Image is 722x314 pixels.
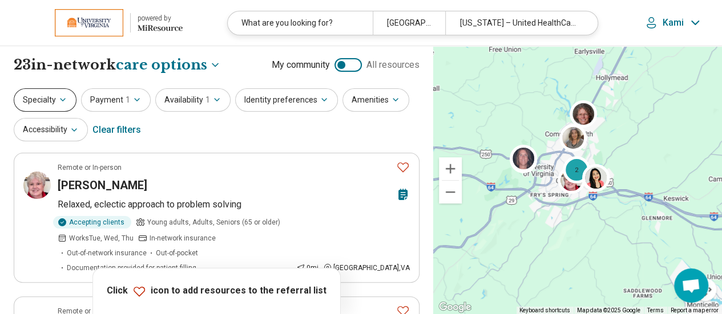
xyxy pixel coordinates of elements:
[674,268,708,303] a: Open chat
[116,55,221,75] button: Care options
[14,88,76,112] button: Specialty
[272,58,330,72] span: My community
[14,118,88,141] button: Accessibility
[58,162,122,173] p: Remote or In-person
[205,94,210,106] span: 1
[235,88,338,112] button: Identity preferences
[342,88,409,112] button: Amenities
[126,94,130,106] span: 1
[373,11,445,35] div: [GEOGRAPHIC_DATA], [GEOGRAPHIC_DATA]
[577,307,640,313] span: Map data ©2025 Google
[439,181,462,203] button: Zoom out
[67,263,196,273] span: Documentation provided for patient filling
[663,17,684,28] p: Kami
[138,13,183,23] div: powered by
[147,217,280,227] span: Young adults, Adults, Seniors (65 or older)
[563,156,590,183] div: 2
[14,55,221,75] h1: 23 in-network
[647,307,664,313] a: Terms
[107,284,326,298] p: Click icon to add resources to the referral list
[58,177,147,193] h3: [PERSON_NAME]
[392,156,414,179] button: Favorite
[81,88,151,112] button: Payment1
[439,157,462,180] button: Zoom in
[445,11,590,35] div: [US_STATE] – United HealthCare Student Resources
[55,9,123,36] img: University of Virginia
[150,233,216,243] span: In-network insurance
[296,263,318,273] div: 0 mi
[156,248,198,258] span: Out-of-pocket
[69,233,134,243] span: Works Tue, Wed, Thu
[53,216,131,229] div: Accepting clients
[155,88,231,112] button: Availability1
[58,198,410,211] p: Relaxed, eclectic approach to problem solving
[228,11,373,35] div: What are you looking for?
[18,9,183,36] a: University of Virginiapowered by
[116,55,207,75] span: care options
[67,248,147,258] span: Out-of-network insurance
[366,58,420,72] span: All resources
[323,263,410,273] div: [GEOGRAPHIC_DATA] , VA
[92,116,141,144] div: Clear filters
[671,307,719,313] a: Report a map error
